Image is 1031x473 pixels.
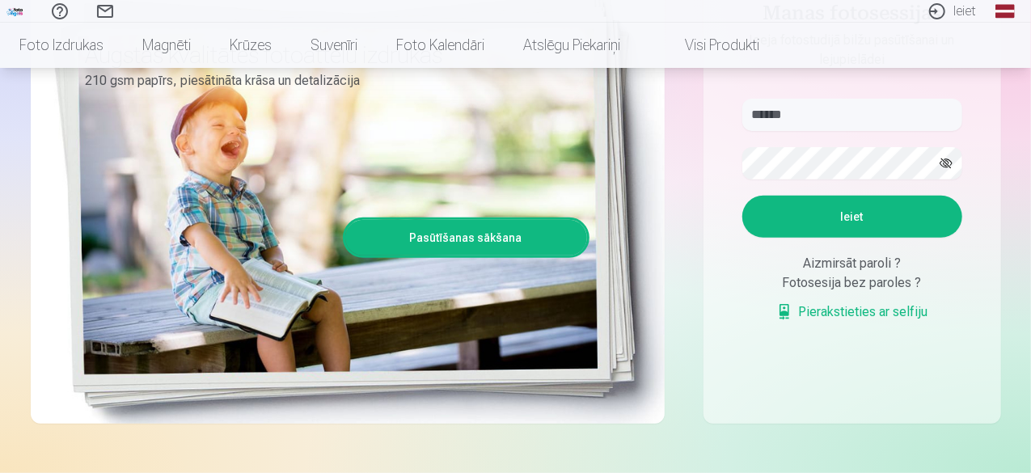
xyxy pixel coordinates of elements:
[742,196,962,238] button: Ieiet
[291,23,377,68] a: Suvenīri
[123,23,210,68] a: Magnēti
[742,273,962,293] div: Fotosesija bez paroles ?
[640,23,779,68] a: Visi produkti
[345,220,587,256] a: Pasūtīšanas sākšana
[377,23,504,68] a: Foto kalendāri
[86,70,577,92] p: 210 gsm papīrs, piesātināta krāsa un detalizācija
[742,254,962,273] div: Aizmirsāt paroli ?
[776,302,928,322] a: Pierakstieties ar selfiju
[210,23,291,68] a: Krūzes
[504,23,640,68] a: Atslēgu piekariņi
[6,6,24,16] img: /fa3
